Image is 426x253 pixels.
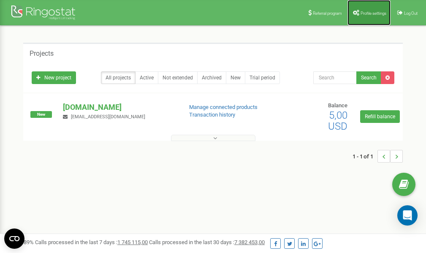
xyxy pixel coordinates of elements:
[356,71,381,84] button: Search
[226,71,245,84] a: New
[234,239,265,245] u: 7 382 453,00
[63,102,175,113] p: [DOMAIN_NAME]
[149,239,265,245] span: Calls processed in the last 30 days :
[245,71,280,84] a: Trial period
[4,229,24,249] button: Open CMP widget
[404,11,418,16] span: Log Out
[158,71,198,84] a: Not extended
[30,111,52,118] span: New
[117,239,148,245] u: 1 745 115,00
[353,150,377,163] span: 1 - 1 of 1
[361,11,386,16] span: Profile settings
[328,102,347,109] span: Balance
[35,239,148,245] span: Calls processed in the last 7 days :
[71,114,145,120] span: [EMAIL_ADDRESS][DOMAIN_NAME]
[189,104,258,110] a: Manage connected products
[197,71,226,84] a: Archived
[328,109,347,132] span: 5,00 USD
[360,110,400,123] a: Refill balance
[32,71,76,84] a: New project
[189,112,235,118] a: Transaction history
[101,71,136,84] a: All projects
[30,50,54,57] h5: Projects
[313,71,357,84] input: Search
[313,11,342,16] span: Referral program
[135,71,158,84] a: Active
[353,141,403,171] nav: ...
[397,205,418,226] div: Open Intercom Messenger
